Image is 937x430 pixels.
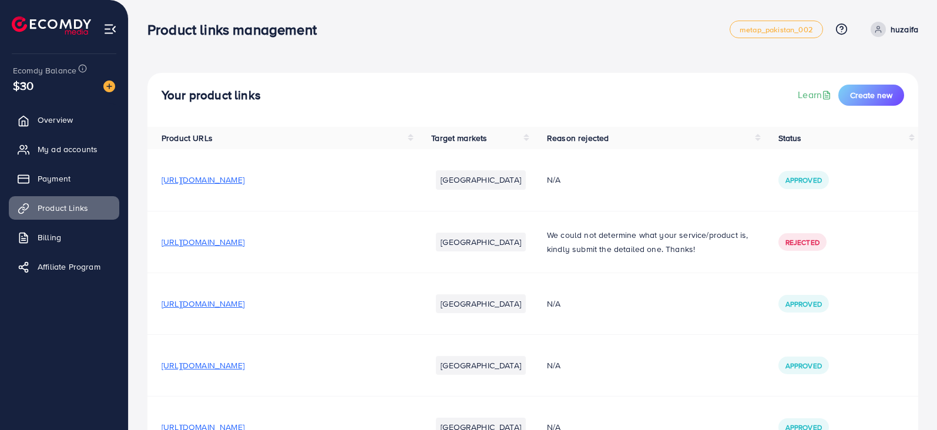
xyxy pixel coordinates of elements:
span: N/A [547,174,560,186]
a: Billing [9,226,119,249]
span: Product URLs [162,132,213,144]
span: Approved [785,175,822,185]
a: Affiliate Program [9,255,119,278]
li: [GEOGRAPHIC_DATA] [436,233,526,251]
h3: Product links management [147,21,326,38]
li: [GEOGRAPHIC_DATA] [436,170,526,189]
span: Overview [38,114,73,126]
a: huzaifa [866,22,918,37]
a: Payment [9,167,119,190]
span: N/A [547,298,560,310]
span: Approved [785,361,822,371]
a: My ad accounts [9,137,119,161]
span: Create new [850,89,892,101]
a: Overview [9,108,119,132]
img: logo [12,16,91,35]
span: Affiliate Program [38,261,100,273]
span: Reason rejected [547,132,609,144]
span: N/A [547,360,560,371]
li: [GEOGRAPHIC_DATA] [436,294,526,313]
span: Status [778,132,802,144]
span: [URL][DOMAIN_NAME] [162,298,244,310]
img: image [103,80,115,92]
span: My ad accounts [38,143,98,155]
span: [URL][DOMAIN_NAME] [162,236,244,248]
span: Ecomdy Balance [13,65,76,76]
span: Payment [38,173,70,184]
span: Product Links [38,202,88,214]
span: [URL][DOMAIN_NAME] [162,360,244,371]
span: Target markets [431,132,487,144]
span: $30 [13,77,33,94]
a: metap_pakistan_002 [730,21,823,38]
span: Approved [785,299,822,309]
li: [GEOGRAPHIC_DATA] [436,356,526,375]
img: menu [103,22,117,36]
p: huzaifa [891,22,918,36]
span: [URL][DOMAIN_NAME] [162,174,244,186]
a: Product Links [9,196,119,220]
span: Billing [38,231,61,243]
span: Rejected [785,237,820,247]
span: metap_pakistan_002 [740,26,813,33]
h4: Your product links [162,88,261,103]
p: We could not determine what your service/product is, kindly submit the detailed one. Thanks! [547,228,750,256]
a: Learn [798,88,834,102]
button: Create new [838,85,904,106]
